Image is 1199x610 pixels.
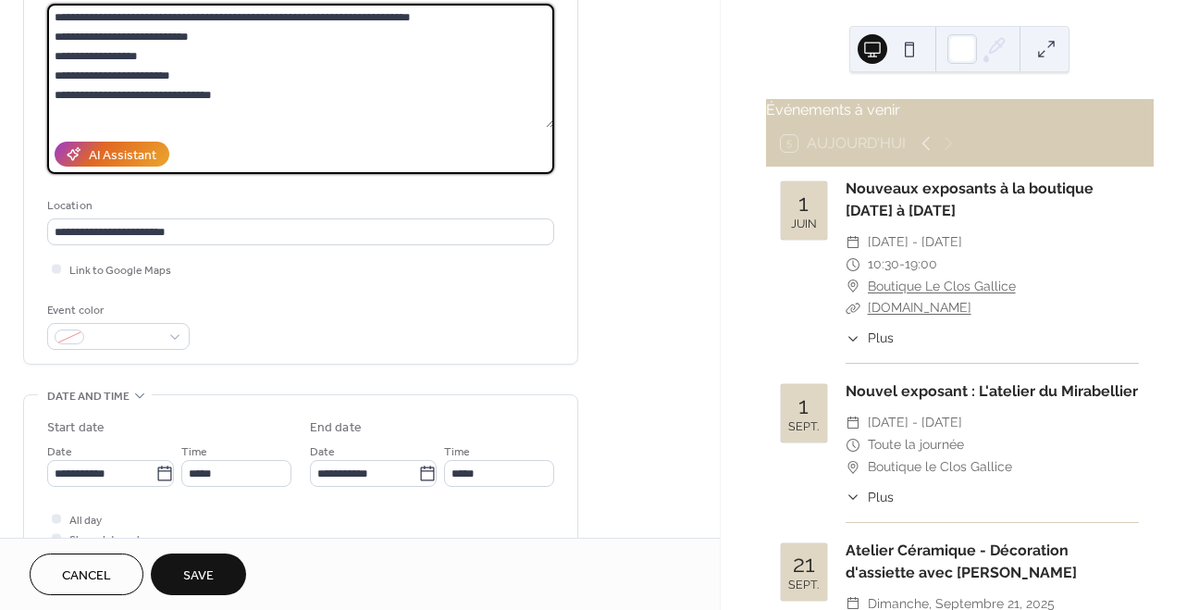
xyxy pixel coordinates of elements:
div: ​ [846,329,860,348]
span: [DATE] - [DATE] [868,412,962,434]
div: juin [791,218,817,230]
button: Save [151,554,246,595]
div: ​ [846,254,860,276]
a: Nouveaux exposants à la boutique [DATE] à [DATE] [846,180,1094,219]
div: Start date [47,418,105,438]
div: End date [310,418,362,438]
div: sept. [788,579,819,591]
span: Save [183,566,214,586]
a: [DOMAIN_NAME] [868,300,971,315]
span: Time [181,442,207,462]
div: ​ [846,434,860,456]
span: All day [69,511,102,530]
span: Toute la journée [868,434,964,456]
span: Link to Google Maps [69,261,171,280]
button: ​Plus [846,329,894,348]
div: Event color [47,301,186,320]
button: Cancel [30,554,143,595]
span: Date [47,442,72,462]
div: ​ [846,456,860,479]
a: Atelier Céramique - Décoration d'assiette avec [PERSON_NAME] [846,542,1077,581]
span: Plus [868,488,894,507]
div: AI Assistant [89,146,156,166]
button: AI Assistant [55,142,169,167]
span: Show date only [69,530,145,550]
div: Événements à venir [766,99,1154,121]
span: Boutique le Clos Gallice [868,456,1012,479]
span: - [899,254,905,276]
a: Boutique Le Clos Gallice [868,276,1016,298]
span: [DATE] - [DATE] [868,231,962,254]
div: 1 [798,394,809,417]
div: 1 [798,192,809,215]
div: Location [47,196,550,216]
div: sept. [788,421,819,433]
span: Time [444,442,470,462]
div: ​ [846,231,860,254]
div: 21 [793,553,815,576]
span: Date [310,442,335,462]
div: ​ [846,412,860,434]
button: ​Plus [846,488,894,507]
div: ​ [846,297,860,319]
div: ​ [846,488,860,507]
div: ​ [846,276,860,298]
span: 19:00 [905,254,937,276]
span: Date and time [47,387,130,406]
div: Nouvel exposant : L'atelier du Mirabellier [846,380,1139,403]
span: Cancel [62,566,111,586]
span: 10:30 [868,254,899,276]
span: Plus [868,329,894,348]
